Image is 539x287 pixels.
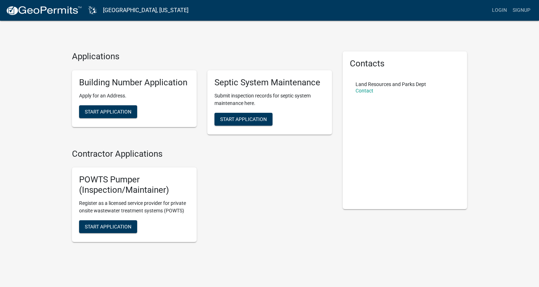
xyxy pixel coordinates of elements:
a: [GEOGRAPHIC_DATA], [US_STATE] [103,4,188,16]
button: Start Application [79,105,137,118]
a: Login [489,4,510,17]
h5: Building Number Application [79,77,190,88]
img: Dodge County, Wisconsin [88,5,97,15]
span: Start Application [85,109,131,114]
p: Apply for an Address. [79,92,190,100]
h5: Contacts [350,59,460,69]
p: Register as a licensed service provider for private onsite wastewater treatment systems (POWTS) [79,200,190,215]
h4: Contractor Applications [72,149,332,159]
a: Contact [356,88,373,94]
h5: Septic System Maintenance [214,77,325,88]
wm-workflow-list-section: Contractor Applications [72,149,332,248]
p: Submit inspection records for septic system maintenance here. [214,92,325,107]
h4: Applications [72,51,332,62]
span: Start Application [220,116,267,122]
wm-workflow-list-section: Applications [72,51,332,140]
h5: POWTS Pumper (Inspection/Maintainer) [79,175,190,195]
button: Start Application [79,220,137,233]
button: Start Application [214,113,273,126]
p: Land Resources and Parks Dept [356,82,426,87]
span: Start Application [85,223,131,229]
a: Signup [510,4,533,17]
